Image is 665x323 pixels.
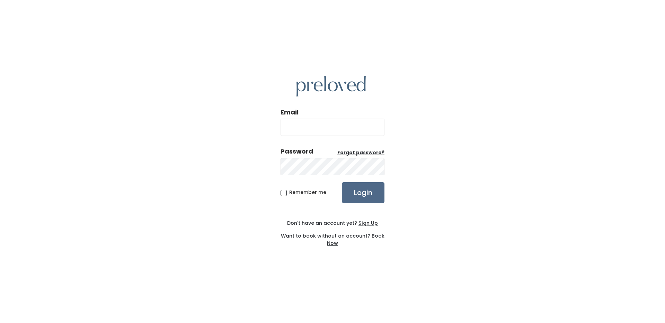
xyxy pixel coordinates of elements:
div: Don't have an account yet? [281,220,384,227]
u: Forgot password? [337,149,384,156]
a: Book Now [327,232,384,247]
div: Want to book without an account? [281,227,384,247]
label: Email [281,108,299,117]
img: preloved logo [296,76,366,96]
span: Remember me [289,189,326,196]
a: Sign Up [357,220,378,227]
u: Sign Up [358,220,378,227]
input: Login [342,182,384,203]
div: Password [281,147,313,156]
a: Forgot password? [337,149,384,156]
